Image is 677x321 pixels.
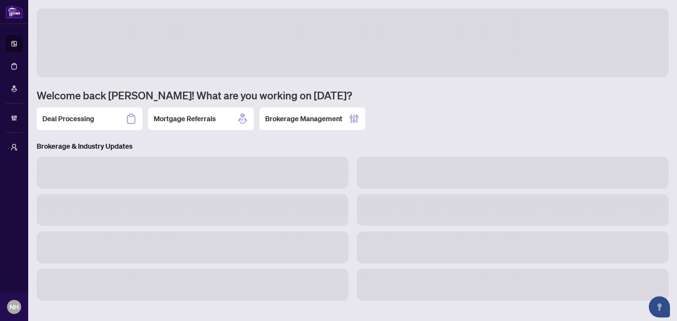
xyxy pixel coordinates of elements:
[37,141,669,151] h3: Brokerage & Industry Updates
[37,88,669,102] h1: Welcome back [PERSON_NAME]! What are you working on [DATE]?
[10,302,19,312] span: NH
[154,114,216,124] h2: Mortgage Referrals
[649,296,670,317] button: Open asap
[42,114,94,124] h2: Deal Processing
[11,144,18,151] span: user-switch
[6,5,23,18] img: logo
[265,114,342,124] h2: Brokerage Management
